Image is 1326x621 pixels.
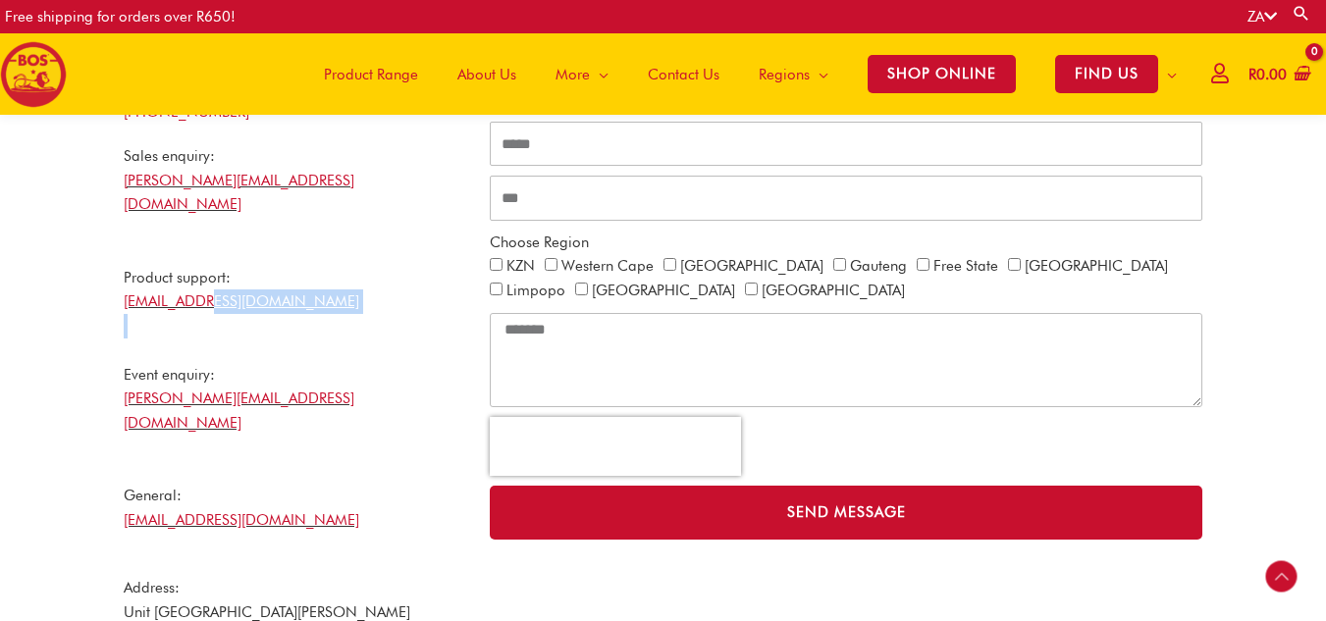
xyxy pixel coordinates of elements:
span: Address: Unit [GEOGRAPHIC_DATA][PERSON_NAME] [124,579,410,621]
label: Gauteng [850,257,907,275]
a: About Us [438,33,536,115]
nav: Site Navigation [290,33,1196,115]
label: Free State [933,257,998,275]
label: [GEOGRAPHIC_DATA] [592,282,735,299]
span: Regions [759,45,810,104]
a: [EMAIL_ADDRESS][DOMAIN_NAME] [124,511,359,529]
form: CONTACT ALL [490,9,1203,549]
span: Product Range [324,45,418,104]
a: Regions [739,33,848,115]
label: [GEOGRAPHIC_DATA] [1025,257,1168,275]
label: Western Cape [561,257,654,275]
button: Send Message [490,486,1203,540]
span: Contact Us [648,45,719,104]
a: View Shopping Cart, empty [1245,53,1311,97]
span: About Us [457,45,516,104]
label: [GEOGRAPHIC_DATA] [680,257,823,275]
a: [PERSON_NAME][EMAIL_ADDRESS][DOMAIN_NAME] [124,389,354,432]
label: KZN [506,257,535,275]
bdi: 0.00 [1248,66,1287,83]
a: ZA [1247,8,1277,26]
label: Choose Region [490,231,589,255]
a: Search button [1292,4,1311,23]
a: Contact Us [628,33,739,115]
a: Product Range [304,33,438,115]
label: [GEOGRAPHIC_DATA] [762,282,905,299]
span: Send Message [787,505,906,520]
span: More [556,45,590,104]
a: SHOP ONLINE [848,33,1035,115]
a: [EMAIL_ADDRESS][DOMAIN_NAME] [124,292,359,310]
p: Sales enquiry: Product support: Event enquiry: General: [124,144,470,533]
span: R [1248,66,1256,83]
span: SHOP ONLINE [868,55,1016,93]
a: [PERSON_NAME][EMAIL_ADDRESS][DOMAIN_NAME] [124,172,354,214]
a: More [536,33,628,115]
label: Limpopo [506,282,565,299]
iframe: reCAPTCHA [490,417,741,476]
span: FIND US [1055,55,1158,93]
